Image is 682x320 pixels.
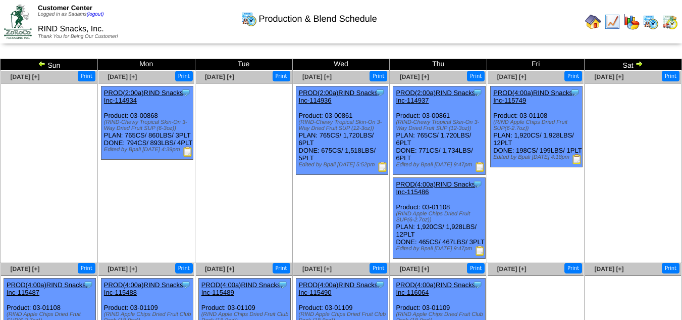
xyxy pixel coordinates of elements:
a: [DATE] [+] [400,73,429,80]
a: PROD(4:00a)RIND Snacks, Inc-116064 [396,281,477,296]
a: [DATE] [+] [108,73,137,80]
td: Fri [487,59,585,70]
img: Production Report [475,246,485,256]
span: RIND Snacks, Inc. [38,25,104,33]
a: [DATE] [+] [594,265,623,272]
a: [DATE] [+] [400,265,429,272]
button: Print [273,71,290,81]
a: [DATE] [+] [497,265,527,272]
img: Tooltip [375,280,385,290]
button: Print [564,71,582,81]
button: Print [175,263,193,273]
button: Print [467,263,485,273]
img: Production Report [572,154,582,164]
img: home.gif [585,14,601,30]
button: Print [662,71,679,81]
button: Print [370,263,387,273]
a: PROD(2:00a)RIND Snacks, Inc-114936 [299,89,380,104]
img: ZoRoCo_Logo(Green%26Foil)%20jpg.webp [4,5,32,38]
a: [DATE] [+] [594,73,623,80]
div: (RIND-Chewy Tropical Skin-On 3-Way Dried Fruit SUP (12-3oz)) [299,119,388,131]
div: Edited by Bpali [DATE] 9:47pm [396,246,485,252]
button: Print [370,71,387,81]
span: Customer Center [38,4,92,12]
span: Production & Blend Schedule [259,14,377,24]
a: PROD(4:00a)RIND Snacks, Inc-115487 [7,281,87,296]
td: Thu [390,59,487,70]
button: Print [175,71,193,81]
div: (RIND Apple Chips Dried Fruit SUP(6-2.7oz)) [493,119,582,131]
a: PROD(2:00a)RIND Snacks, Inc-114937 [396,89,477,104]
div: Edited by Bpali [DATE] 4:39pm [104,147,193,153]
a: [DATE] [+] [108,265,137,272]
td: Tue [195,59,292,70]
img: Tooltip [83,280,93,290]
img: Production Report [475,162,485,172]
a: [DATE] [+] [205,73,234,80]
td: Mon [97,59,195,70]
img: calendarprod.gif [241,11,257,27]
a: PROD(4:00a)RIND Snacks, Inc-115486 [396,180,477,196]
button: Print [564,263,582,273]
a: [DATE] [+] [497,73,527,80]
div: Edited by Bpali [DATE] 4:18pm [493,154,582,160]
img: calendarinout.gif [662,14,678,30]
a: [DATE] [+] [302,265,332,272]
a: (logout) [87,12,104,17]
div: Product: 03-00861 PLAN: 765CS / 1,720LBS / 6PLT DONE: 771CS / 1,734LBS / 6PLT [393,86,485,175]
div: Edited by Bpali [DATE] 9:47pm [396,162,485,168]
div: Product: 03-00861 PLAN: 765CS / 1,720LBS / 6PLT DONE: 675CS / 1,518LBS / 5PLT [296,86,388,175]
td: Sat [585,59,682,70]
div: Product: 03-00868 PLAN: 765CS / 860LBS / 3PLT DONE: 794CS / 893LBS / 4PLT [101,86,193,160]
div: (RIND-Chewy Tropical Skin-On 3-Way Dried Fruit SUP (12-3oz)) [396,119,485,131]
img: Tooltip [473,280,483,290]
img: Tooltip [473,179,483,189]
div: (RIND Apple Chips Dried Fruit SUP(6-2.7oz)) [396,211,485,223]
span: [DATE] [+] [205,265,234,272]
a: PROD(4:00a)RIND Snacks, Inc-115489 [201,281,282,296]
img: Tooltip [570,87,580,98]
img: calendarprod.gif [643,14,659,30]
button: Print [78,71,95,81]
img: Tooltip [278,280,288,290]
img: line_graph.gif [604,14,620,30]
img: Tooltip [473,87,483,98]
img: arrowright.gif [635,60,643,68]
img: Tooltip [181,280,191,290]
button: Print [78,263,95,273]
td: Wed [292,59,390,70]
a: PROD(4:00a)RIND Snacks, Inc-115488 [104,281,185,296]
img: Tooltip [375,87,385,98]
img: arrowleft.gif [38,60,46,68]
a: [DATE] [+] [302,73,332,80]
span: Thank You for Being Our Customer! [38,34,118,39]
a: [DATE] [+] [10,73,39,80]
button: Print [273,263,290,273]
a: PROD(4:00a)RIND Snacks, Inc-115490 [299,281,380,296]
img: graph.gif [623,14,640,30]
a: PROD(4:00a)RIND Snacks, Inc-115749 [493,89,574,104]
td: Sun [1,59,98,70]
div: Edited by Bpali [DATE] 5:52pm [299,162,388,168]
img: Production Report [378,162,388,172]
button: Print [662,263,679,273]
button: Print [467,71,485,81]
div: Product: 03-01108 PLAN: 1,920CS / 1,928LBS / 12PLT DONE: 198CS / 199LBS / 1PLT [491,86,583,167]
a: PROD(2:00a)RIND Snacks, Inc-114934 [104,89,185,104]
div: (RIND-Chewy Tropical Skin-On 3-Way Dried Fruit SUP (6-3oz)) [104,119,193,131]
a: [DATE] [+] [10,265,39,272]
img: Tooltip [181,87,191,98]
